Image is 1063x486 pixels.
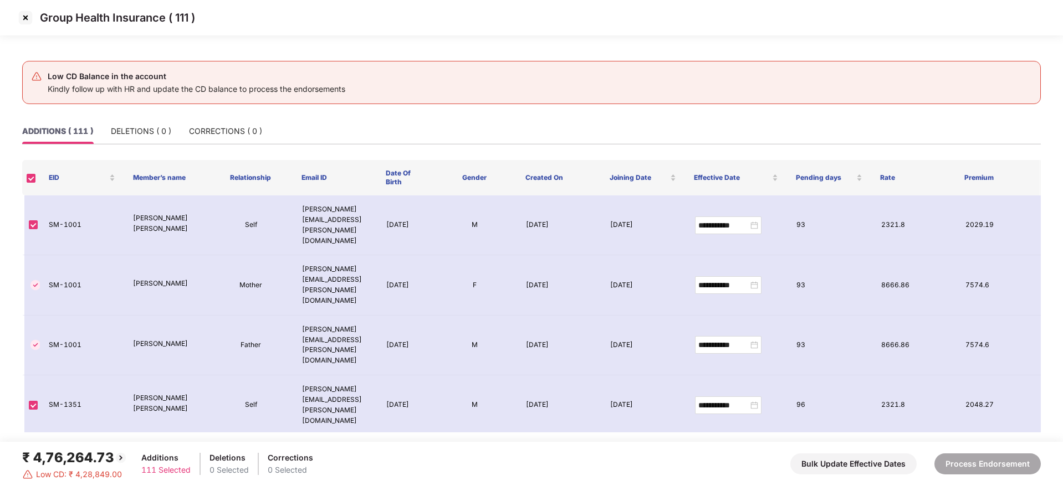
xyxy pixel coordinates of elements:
[133,213,200,234] p: [PERSON_NAME] [PERSON_NAME]
[957,195,1041,255] td: 2029.19
[208,255,293,315] td: Mother
[872,316,957,375] td: 8666.86
[957,375,1041,435] td: 2048.27
[31,71,42,82] img: svg+xml;base64,PHN2ZyB4bWxucz0iaHR0cDovL3d3dy53My5vcmcvMjAwMC9zdmciIHdpZHRoPSIyNCIgaGVpZ2h0PSIyNC...
[293,160,377,195] th: Email ID
[268,464,313,476] div: 0 Selected
[40,160,124,195] th: EID
[208,195,293,255] td: Self
[957,316,1041,375] td: 7574.6
[788,316,872,375] td: 93
[433,195,517,255] td: M
[872,255,957,315] td: 8666.86
[872,195,957,255] td: 2321.8
[432,160,517,195] th: Gender
[111,125,171,137] div: DELETIONS ( 0 )
[48,70,345,83] div: Low CD Balance in the account
[601,255,686,315] td: [DATE]
[189,125,262,137] div: CORRECTIONS ( 0 )
[29,338,42,351] img: svg+xml;base64,PHN2ZyBpZD0iVGljay0zMngzMiIgeG1sbnM9Imh0dHA6Ly93d3cudzMub3JnLzIwMDAvc3ZnIiB3aWR0aD...
[788,375,872,435] td: 96
[209,452,249,464] div: Deletions
[377,375,433,435] td: [DATE]
[788,195,872,255] td: 93
[22,125,93,137] div: ADDITIONS ( 111 )
[22,469,33,480] img: svg+xml;base64,PHN2ZyBpZD0iRGFuZ2VyLTMyeDMyIiB4bWxucz0iaHR0cDovL3d3dy53My5vcmcvMjAwMC9zdmciIHdpZH...
[517,316,601,375] td: [DATE]
[124,160,208,195] th: Member’s name
[293,316,377,375] td: [PERSON_NAME][EMAIL_ADDRESS][PERSON_NAME][DOMAIN_NAME]
[601,195,686,255] td: [DATE]
[934,453,1041,474] button: Process Endorsement
[208,316,293,375] td: Father
[36,468,122,480] span: Low CD: ₹ 4,28,849.00
[293,255,377,315] td: [PERSON_NAME][EMAIL_ADDRESS][PERSON_NAME][DOMAIN_NAME]
[957,255,1041,315] td: 7574.6
[787,160,871,195] th: Pending days
[601,375,686,435] td: [DATE]
[796,173,854,182] span: Pending days
[29,278,42,292] img: svg+xml;base64,PHN2ZyBpZD0iVGljay0zMngzMiIgeG1sbnM9Imh0dHA6Ly93d3cudzMub3JnLzIwMDAvc3ZnIiB3aWR0aD...
[40,11,195,24] p: Group Health Insurance ( 111 )
[517,195,601,255] td: [DATE]
[293,375,377,435] td: [PERSON_NAME][EMAIL_ADDRESS][PERSON_NAME][DOMAIN_NAME]
[955,160,1040,195] th: Premium
[268,452,313,464] div: Corrections
[293,195,377,255] td: [PERSON_NAME][EMAIL_ADDRESS][PERSON_NAME][DOMAIN_NAME]
[377,195,433,255] td: [DATE]
[433,375,517,435] td: M
[49,173,107,182] span: EID
[133,278,200,289] p: [PERSON_NAME]
[377,160,432,195] th: Date Of Birth
[788,255,872,315] td: 93
[22,447,127,468] div: ₹ 4,76,264.73
[208,160,293,195] th: Relationship
[433,316,517,375] td: M
[17,9,34,27] img: svg+xml;base64,PHN2ZyBpZD0iQ3Jvc3MtMzJ4MzIiIHhtbG5zPSJodHRwOi8vd3d3LnczLm9yZy8yMDAwL3N2ZyIgd2lkdG...
[133,393,200,414] p: [PERSON_NAME] [PERSON_NAME]
[40,195,124,255] td: SM-1001
[872,375,957,435] td: 2321.8
[517,375,601,435] td: [DATE]
[377,255,433,315] td: [DATE]
[517,160,601,195] th: Created On
[40,316,124,375] td: SM-1001
[209,464,249,476] div: 0 Selected
[871,160,955,195] th: Rate
[694,173,770,182] span: Effective Date
[433,255,517,315] td: F
[141,464,191,476] div: 111 Selected
[601,316,686,375] td: [DATE]
[208,375,293,435] td: Self
[685,160,787,195] th: Effective Date
[377,316,433,375] td: [DATE]
[601,160,685,195] th: Joining Date
[141,452,191,464] div: Additions
[790,453,917,474] button: Bulk Update Effective Dates
[610,173,668,182] span: Joining Date
[114,451,127,464] img: svg+xml;base64,PHN2ZyBpZD0iQmFjay0yMHgyMCIgeG1sbnM9Imh0dHA6Ly93d3cudzMub3JnLzIwMDAvc3ZnIiB3aWR0aD...
[40,375,124,435] td: SM-1351
[133,339,200,349] p: [PERSON_NAME]
[40,255,124,315] td: SM-1001
[48,83,345,95] div: Kindly follow up with HR and update the CD balance to process the endorsements
[517,255,601,315] td: [DATE]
